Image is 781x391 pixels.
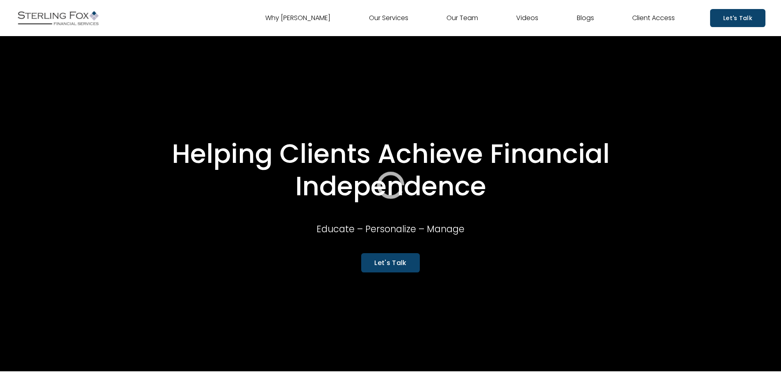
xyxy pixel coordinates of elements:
[104,138,678,203] h1: Helping Clients Achieve Financial Independence
[710,9,765,27] a: Let's Talk
[446,11,478,25] a: Our Team
[361,253,419,272] a: Let's Talk
[272,221,509,237] p: Educate – Personalize – Manage
[577,11,594,25] a: Blogs
[516,11,538,25] a: Videos
[265,11,330,25] a: Why [PERSON_NAME]
[632,11,675,25] a: Client Access
[16,8,101,28] img: Sterling Fox Financial Services
[369,11,408,25] a: Our Services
